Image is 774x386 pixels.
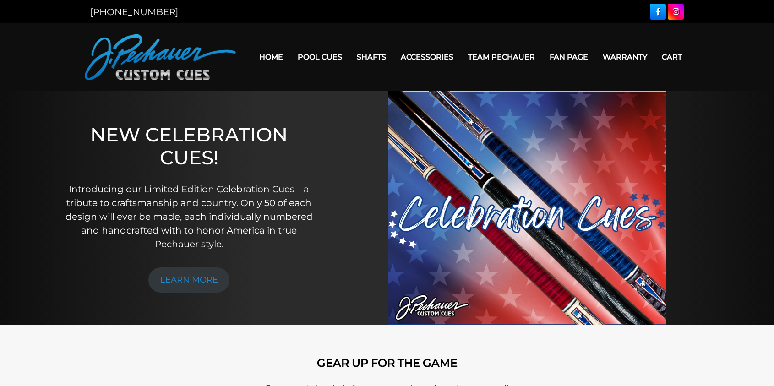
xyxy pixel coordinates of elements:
[252,45,290,69] a: Home
[461,45,542,69] a: Team Pechauer
[290,45,349,69] a: Pool Cues
[148,267,230,293] a: LEARN MORE
[595,45,654,69] a: Warranty
[63,123,316,169] h1: NEW CELEBRATION CUES!
[90,6,178,17] a: [PHONE_NUMBER]
[393,45,461,69] a: Accessories
[542,45,595,69] a: Fan Page
[317,356,458,370] strong: GEAR UP FOR THE GAME
[654,45,689,69] a: Cart
[85,34,236,80] img: Pechauer Custom Cues
[63,182,316,251] p: Introducing our Limited Edition Celebration Cues—a tribute to craftsmanship and country. Only 50 ...
[349,45,393,69] a: Shafts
